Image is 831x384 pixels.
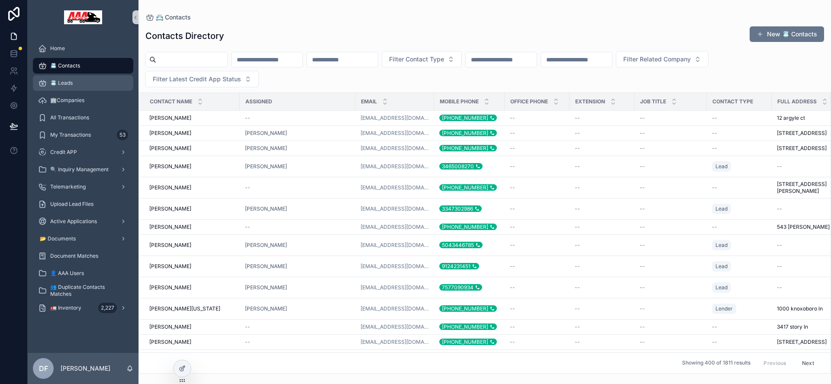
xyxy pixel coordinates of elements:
a: 🔍 Inquiry Management [33,162,133,177]
a: [PERSON_NAME] [245,205,287,212]
a: My Transactions53 [33,127,133,143]
a: -- [510,263,564,270]
div: 3465008270 [439,163,483,170]
a: 3347302986 [439,205,499,212]
a: 👥 Duplicate Contacts Matches [33,283,133,298]
a: [PERSON_NAME] [149,145,235,152]
a: -- [510,339,564,346]
span: [PERSON_NAME] [245,163,287,170]
button: Select Button [616,51,709,67]
span: -- [575,305,580,312]
span: -- [245,184,250,191]
span: -- [510,224,515,230]
a: Telemarketing [33,179,133,195]
span: Filter Related Company [623,55,691,64]
span: -- [245,339,250,346]
a: -- [640,130,702,137]
a: [EMAIL_ADDRESS][DOMAIN_NAME] [361,339,429,346]
span: -- [712,115,717,122]
a: -- [640,205,702,212]
span: My Transactions [50,131,91,138]
span: -- [640,242,645,249]
span: 🚛 Inventory [50,304,81,311]
span: -- [712,145,717,152]
span: -- [712,339,717,346]
a: -- [245,339,350,346]
div: [PHONE_NUMBER] [439,145,497,151]
a: [PERSON_NAME] [245,284,350,291]
a: [PERSON_NAME] [245,263,287,270]
div: 2,227 [98,303,117,313]
span: -- [245,323,250,330]
span: 👤 AAA Users [50,270,84,277]
div: [PHONE_NUMBER] [439,115,497,121]
a: 3465008270 [439,163,499,170]
span: 🔍 Inquiry Management [50,166,109,173]
div: [PHONE_NUMBER] [439,224,497,230]
span: Credit APP [50,149,77,156]
span: 📇 Contacts [50,62,80,69]
a: [EMAIL_ADDRESS][DOMAIN_NAME] [361,323,429,330]
a: [PHONE_NUMBER] [439,184,499,191]
img: App logo [64,10,102,24]
a: [PERSON_NAME] [245,263,350,270]
a: Upload Lead Files [33,196,133,212]
button: Next [796,356,820,370]
a: -- [712,184,767,191]
span: Telemarketing [50,183,86,190]
a: -- [640,305,702,312]
a: [EMAIL_ADDRESS][DOMAIN_NAME] [361,263,429,270]
a: [PERSON_NAME] [245,242,350,249]
a: -- [510,242,564,249]
span: -- [510,284,515,291]
span: [PERSON_NAME] [149,339,191,346]
a: [PERSON_NAME] [245,145,350,152]
span: 📂 Documents [40,235,76,242]
a: [PHONE_NUMBER] [439,305,499,312]
a: -- [575,163,629,170]
span: -- [510,323,515,330]
span: [PERSON_NAME] [149,284,191,291]
a: [PERSON_NAME] [245,284,287,291]
span: -- [640,263,645,270]
span: -- [640,323,645,330]
a: 9124231451 [439,263,499,270]
a: [EMAIL_ADDRESS][DOMAIN_NAME] [361,145,429,152]
span: [STREET_ADDRESS] [777,339,827,346]
span: [PERSON_NAME] [149,263,191,270]
a: -- [640,145,702,152]
span: -- [575,205,580,212]
a: -- [640,263,702,270]
a: Lead [712,261,731,272]
span: -- [575,263,580,270]
div: scrollable content [28,35,138,327]
a: New 📇 Contacts [750,26,824,42]
a: [EMAIL_ADDRESS][DOMAIN_NAME] [361,205,429,212]
a: -- [510,284,564,291]
div: [PHONE_NUMBER] [439,184,497,191]
a: Credit APP [33,144,133,160]
span: All Transactions [50,114,89,121]
a: 5043446785 [439,242,499,249]
div: 5043446785 [439,242,483,248]
span: [PERSON_NAME] [149,163,191,170]
a: Document Matches [33,248,133,264]
a: [EMAIL_ADDRESS][DOMAIN_NAME] [361,130,429,137]
span: 📇 Leads [50,80,73,86]
a: -- [510,163,564,170]
a: [PERSON_NAME] [245,242,287,249]
span: [STREET_ADDRESS] [777,145,827,152]
a: 7577090934 [439,284,499,291]
a: -- [245,323,350,330]
span: -- [777,163,782,170]
a: [PERSON_NAME] [245,130,350,137]
a: 📂 Documents [33,231,133,246]
a: -- [575,305,629,312]
a: -- [640,339,702,346]
span: -- [712,323,717,330]
a: -- [712,145,767,152]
